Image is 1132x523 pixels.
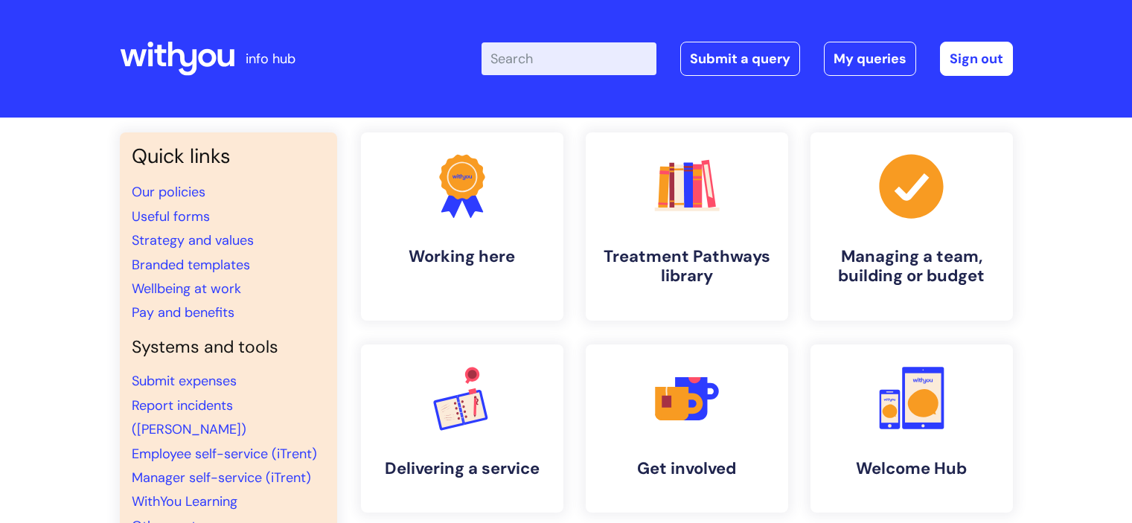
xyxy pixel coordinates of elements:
[132,208,210,225] a: Useful forms
[132,183,205,201] a: Our policies
[822,247,1001,286] h4: Managing a team, building or budget
[810,132,1013,321] a: Managing a team, building or budget
[361,344,563,513] a: Delivering a service
[586,344,788,513] a: Get involved
[824,42,916,76] a: My queries
[132,144,325,168] h3: Quick links
[132,256,250,274] a: Branded templates
[482,42,1013,76] div: | -
[132,492,237,510] a: WithYou Learning
[132,337,325,358] h4: Systems and tools
[132,397,246,438] a: Report incidents ([PERSON_NAME])
[482,42,656,75] input: Search
[361,132,563,321] a: Working here
[132,469,311,487] a: Manager self-service (iTrent)
[132,280,241,298] a: Wellbeing at work
[132,372,237,390] a: Submit expenses
[246,47,295,71] p: info hub
[132,304,234,321] a: Pay and benefits
[373,247,551,266] h4: Working here
[680,42,800,76] a: Submit a query
[598,459,776,478] h4: Get involved
[132,231,254,249] a: Strategy and values
[822,459,1001,478] h4: Welcome Hub
[598,247,776,286] h4: Treatment Pathways library
[586,132,788,321] a: Treatment Pathways library
[810,344,1013,513] a: Welcome Hub
[940,42,1013,76] a: Sign out
[132,445,317,463] a: Employee self-service (iTrent)
[373,459,551,478] h4: Delivering a service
